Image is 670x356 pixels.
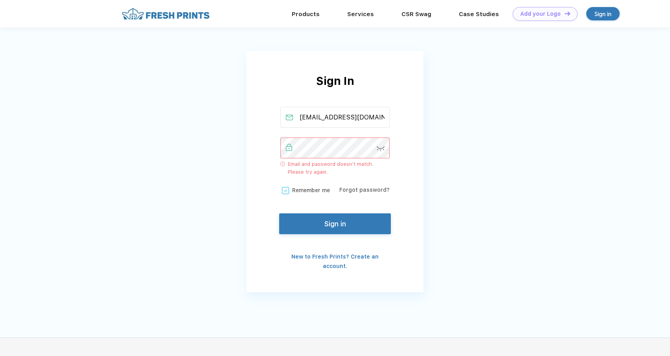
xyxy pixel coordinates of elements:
a: New to Fresh Prints? Create an account. [291,253,379,269]
a: Products [292,11,320,18]
span: Email and password doesn’t match. Please try again. [288,160,390,176]
button: Sign in [279,213,391,234]
img: password_active.svg [286,144,292,151]
div: Add your Logo [520,11,561,17]
img: error_icon_desktop.svg [280,161,285,166]
a: Forgot password? [339,187,390,193]
img: password-icon.svg [377,146,385,151]
a: Sign in [586,7,620,20]
label: Remember me [280,186,330,195]
img: DT [565,11,570,16]
img: fo%20logo%202.webp [120,7,212,21]
div: Sign in [595,9,611,18]
div: Sign In [247,73,423,107]
img: email_active.svg [286,115,293,120]
input: Email [280,107,390,128]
